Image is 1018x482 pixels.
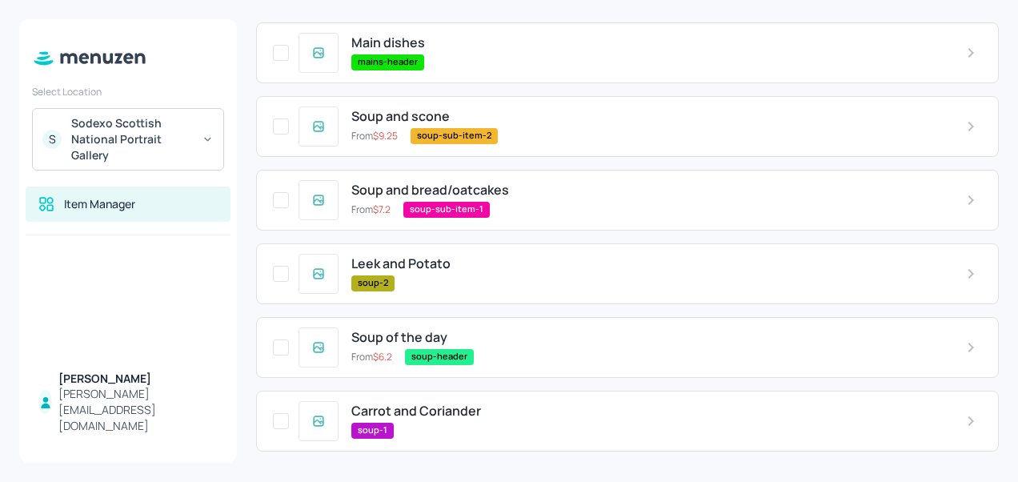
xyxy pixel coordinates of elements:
[373,129,398,143] span: $ 9.25
[351,424,394,437] span: soup-1
[351,276,395,290] span: soup-2
[58,371,218,387] div: [PERSON_NAME]
[351,256,451,271] span: Leek and Potato
[351,350,392,364] p: From
[58,386,218,434] div: [PERSON_NAME][EMAIL_ADDRESS][DOMAIN_NAME]
[351,109,450,124] span: Soup and scone
[351,183,509,198] span: Soup and bread/oatcakes
[351,35,425,50] span: Main dishes
[351,404,481,419] span: Carrot and Coriander
[42,130,62,149] div: S
[411,129,498,143] span: soup-sub-item-2
[373,203,391,216] span: $ 7.2
[405,350,474,364] span: soup-header
[351,330,447,345] span: Soup of the day
[32,85,224,98] div: Select Location
[64,196,135,212] div: Item Manager
[403,203,490,216] span: soup-sub-item-1
[71,115,192,163] div: Sodexo Scottish National Portrait Gallery
[373,350,392,364] span: $ 6.2
[351,203,391,217] p: From
[351,129,398,143] p: From
[351,55,424,69] span: mains-header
